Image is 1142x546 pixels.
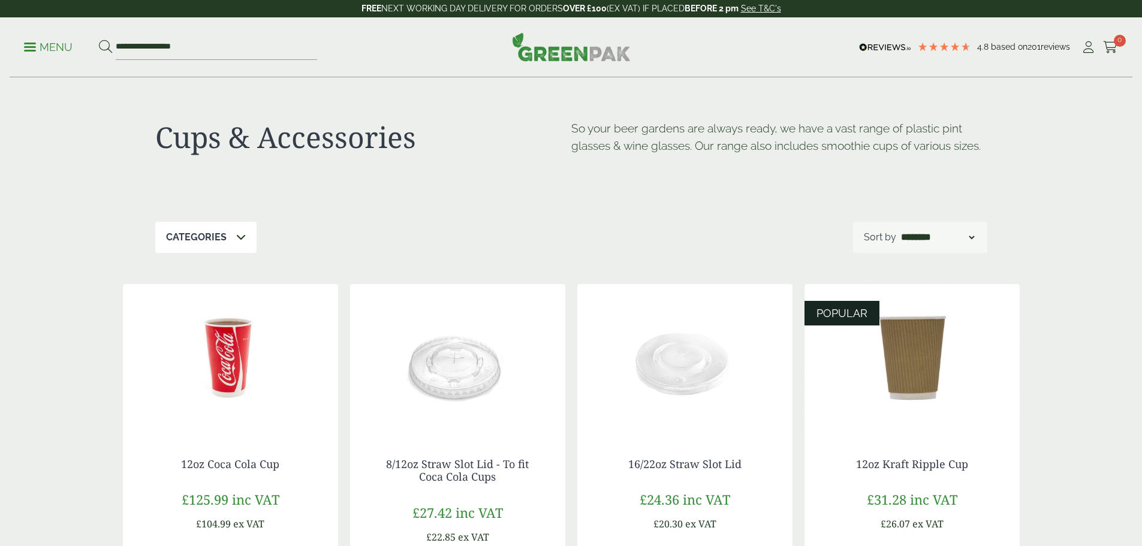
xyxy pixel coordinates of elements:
strong: BEFORE 2 pm [685,4,739,13]
a: 12oz Coca Cola Cup [181,457,279,471]
span: £24.36 [640,490,679,508]
img: REVIEWS.io [859,43,911,52]
span: inc VAT [910,490,957,508]
span: inc VAT [683,490,730,508]
span: POPULAR [816,307,867,319]
a: Menu [24,40,73,52]
a: 0 [1103,38,1118,56]
span: 201 [1028,42,1041,52]
p: Categories [166,230,227,245]
p: Sort by [864,230,896,245]
img: 16/22oz Straw Slot Coke Cup lid [577,284,793,434]
span: 4.8 [977,42,991,52]
img: GreenPak Supplies [512,32,631,61]
span: £20.30 [653,517,683,530]
select: Shop order [899,230,977,245]
h1: Cups & Accessories [155,120,571,155]
span: inc VAT [456,503,503,521]
a: 16/22oz Straw Slot Lid [628,457,742,471]
p: So your beer gardens are always ready, we have a vast range of plastic pint glasses & wine glasse... [571,120,987,155]
a: 12oz Kraft Ripple Cup [856,457,968,471]
span: £26.07 [881,517,910,530]
i: My Account [1081,41,1096,53]
span: ex VAT [912,517,944,530]
strong: FREE [361,4,381,13]
i: Cart [1103,41,1118,53]
img: 12oz straw slot coke cup lid [350,284,565,434]
img: 12oz Coca Cola Cup with coke [123,284,338,434]
span: inc VAT [232,490,279,508]
span: £31.28 [867,490,906,508]
span: £22.85 [426,530,456,544]
span: ex VAT [458,530,489,544]
span: £27.42 [412,503,452,521]
div: 4.79 Stars [917,41,971,52]
a: 8/12oz Straw Slot Lid - To fit Coca Cola Cups [386,457,529,484]
img: 12oz Kraft Ripple Cup-0 [804,284,1020,434]
span: ex VAT [233,517,264,530]
span: £104.99 [196,517,231,530]
span: reviews [1041,42,1070,52]
span: ex VAT [685,517,716,530]
strong: OVER £100 [563,4,607,13]
span: 0 [1114,35,1126,47]
p: Menu [24,40,73,55]
a: See T&C's [741,4,781,13]
span: £125.99 [182,490,228,508]
span: Based on [991,42,1028,52]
